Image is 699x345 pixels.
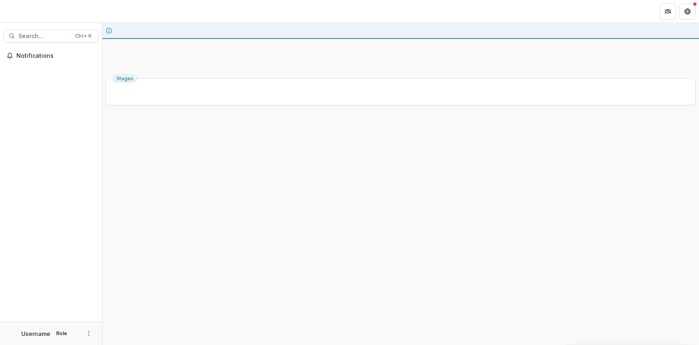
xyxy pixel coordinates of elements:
[3,30,99,43] button: Search...
[3,49,99,62] button: Notifications
[116,76,133,82] span: Stages
[84,329,94,338] button: More
[679,3,696,20] button: Get Help
[54,330,70,337] p: Role
[16,52,95,59] span: Notifications
[73,32,93,41] div: Ctrl + K
[18,33,70,40] span: Search...
[660,3,676,20] button: Partners
[21,329,50,338] p: Username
